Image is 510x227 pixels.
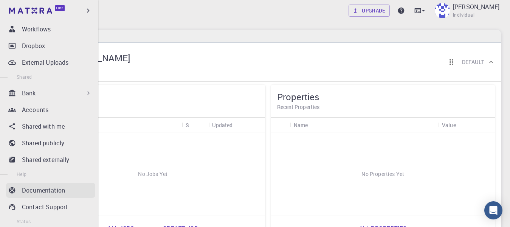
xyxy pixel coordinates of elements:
[308,119,320,131] button: Sort
[22,138,64,148] p: Shared publicly
[212,118,233,132] div: Updated
[271,132,495,216] div: No Properties Yet
[6,199,95,215] a: Contact Support
[453,2,499,11] p: [PERSON_NAME]
[22,41,45,50] p: Dropbox
[17,74,32,80] span: Shared
[349,5,390,17] a: Upgrade
[6,152,95,167] a: Shared externally
[6,38,95,53] a: Dropbox
[208,118,265,132] div: Updated
[60,118,182,132] div: Name
[290,118,439,132] div: Name
[22,155,70,164] p: Shared externally
[277,103,489,111] h6: Recent Properties
[456,119,468,131] button: Sort
[15,5,42,12] span: Support
[444,54,459,70] button: Reorder cards
[6,22,95,37] a: Workflows
[47,103,259,111] h6: Recent Jobs
[6,102,95,117] a: Accounts
[6,135,95,151] a: Shared publicly
[17,171,27,177] span: Help
[17,218,31,224] span: Status
[294,118,308,132] div: Name
[6,119,95,134] a: Shared with me
[271,118,290,132] div: Icon
[47,91,259,103] h5: Jobs
[22,25,51,34] p: Workflows
[9,8,52,14] img: logo
[484,201,502,219] div: Open Intercom Messenger
[277,91,489,103] h5: Properties
[35,43,501,82] div: Aparna Jasmin[PERSON_NAME]IndividualReorder cardsDefault
[41,132,265,216] div: No Jobs Yet
[435,3,450,18] img: Aparna Jasmin
[186,118,192,132] div: Status
[453,11,474,19] span: Individual
[22,105,48,114] p: Accounts
[6,86,95,101] div: Bank
[192,119,205,131] button: Sort
[22,202,68,211] p: Contact Support
[462,58,484,66] h6: Default
[22,122,65,131] p: Shared with me
[22,58,68,67] p: External Uploads
[182,118,208,132] div: Status
[438,118,495,132] div: Value
[6,55,95,70] a: External Uploads
[22,89,36,98] p: Bank
[22,186,65,195] p: Documentation
[442,118,456,132] div: Value
[233,119,245,131] button: Sort
[6,183,95,198] a: Documentation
